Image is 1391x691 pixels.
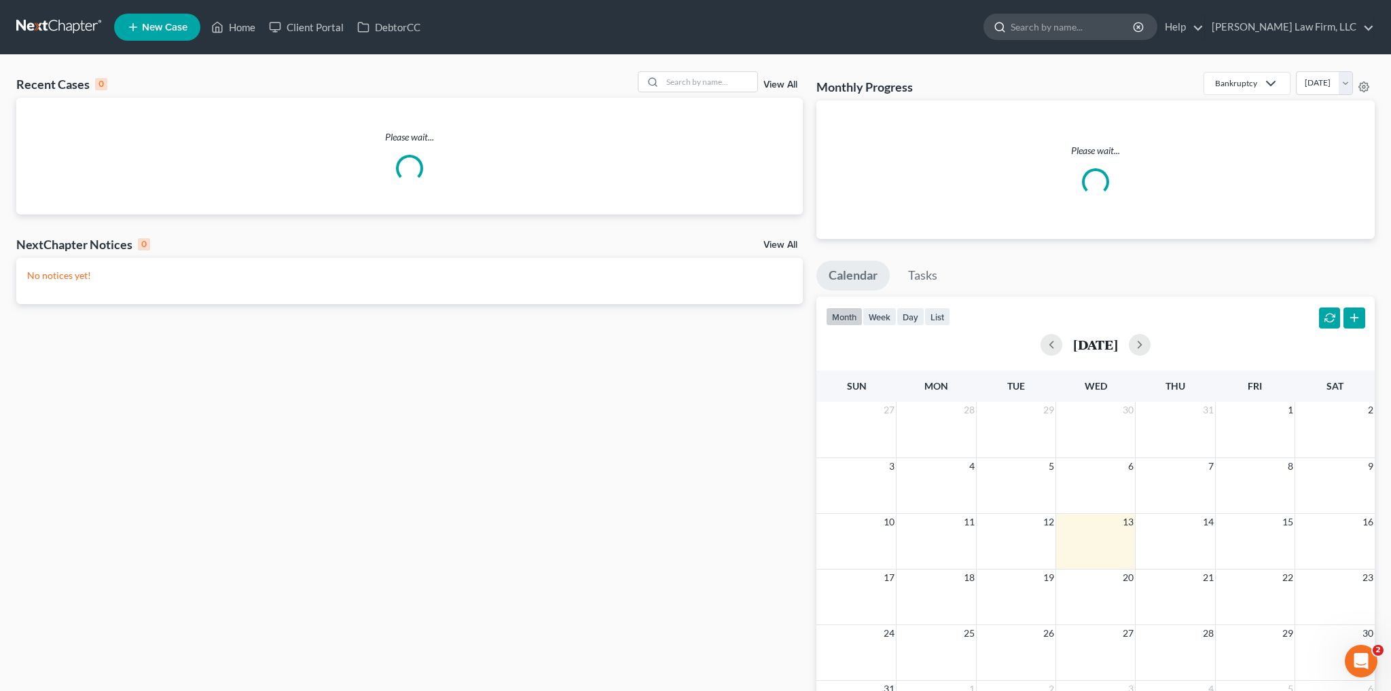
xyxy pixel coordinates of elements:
span: 1 [1286,402,1295,418]
span: 16 [1361,514,1375,530]
button: month [826,307,863,326]
span: 30 [1121,402,1135,418]
span: Wed [1085,380,1107,392]
span: 2 [1373,645,1384,656]
span: 11 [962,514,976,530]
span: 28 [962,402,976,418]
span: 27 [1121,625,1135,641]
h2: [DATE] [1073,337,1118,352]
span: 28 [1202,625,1215,641]
p: Please wait... [827,144,1364,157]
span: 13 [1121,514,1135,530]
span: 17 [882,569,896,586]
span: Sat [1326,380,1343,392]
span: 29 [1042,402,1055,418]
span: 25 [962,625,976,641]
span: Mon [924,380,948,392]
div: Recent Cases [16,76,107,92]
span: 14 [1202,514,1215,530]
span: Tue [1007,380,1025,392]
input: Search by name... [1011,14,1135,39]
a: Client Portal [262,15,350,39]
div: NextChapter Notices [16,236,150,253]
div: 0 [95,78,107,90]
span: 2 [1367,402,1375,418]
a: Tasks [896,261,950,291]
span: 20 [1121,569,1135,586]
a: Calendar [816,261,890,291]
span: 10 [882,514,896,530]
span: 27 [882,402,896,418]
a: View All [763,240,797,250]
a: DebtorCC [350,15,427,39]
a: Home [204,15,262,39]
input: Search by name... [662,72,757,92]
p: No notices yet! [27,269,792,282]
p: Please wait... [16,130,803,144]
span: 19 [1042,569,1055,586]
span: 5 [1047,458,1055,474]
span: Sun [847,380,867,392]
span: Thu [1166,380,1185,392]
span: New Case [142,22,187,33]
iframe: Intercom live chat [1345,645,1377,677]
span: 30 [1361,625,1375,641]
span: 9 [1367,458,1375,474]
span: 3 [888,458,896,474]
span: 4 [968,458,976,474]
span: 31 [1202,402,1215,418]
a: Help [1158,15,1204,39]
span: Fri [1248,380,1262,392]
button: day [897,307,924,326]
span: 24 [882,625,896,641]
span: 15 [1281,514,1295,530]
button: list [924,307,950,326]
span: 23 [1361,569,1375,586]
span: 29 [1281,625,1295,641]
button: week [863,307,897,326]
div: 0 [138,238,150,250]
span: 8 [1286,458,1295,474]
span: 22 [1281,569,1295,586]
span: 6 [1127,458,1135,474]
h3: Monthly Progress [816,79,913,95]
span: 21 [1202,569,1215,586]
span: 26 [1042,625,1055,641]
a: View All [763,80,797,90]
a: [PERSON_NAME] Law Firm, LLC [1205,15,1374,39]
span: 7 [1207,458,1215,474]
div: Bankruptcy [1215,77,1257,89]
span: 12 [1042,514,1055,530]
span: 18 [962,569,976,586]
